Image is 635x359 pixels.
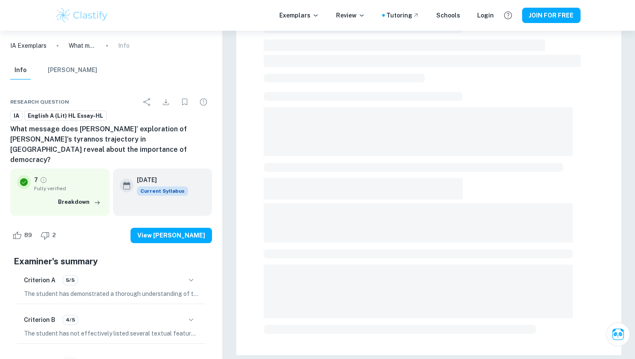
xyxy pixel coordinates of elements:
[34,185,103,192] span: Fully verified
[386,11,419,20] a: Tutoring
[157,93,174,110] div: Download
[48,61,97,80] button: [PERSON_NAME]
[10,110,23,121] a: IA
[24,315,55,324] h6: Criterion B
[130,228,212,243] button: View [PERSON_NAME]
[10,98,69,105] span: Research question
[24,110,107,121] a: English A (Lit) HL Essay-HL
[279,11,319,20] p: Exemplars
[34,175,38,185] p: 7
[24,275,55,285] h6: Criterion A
[176,93,193,110] div: Bookmark
[14,255,209,268] h5: Examiner's summary
[56,196,103,208] button: Breakdown
[48,231,61,240] span: 2
[11,112,22,120] span: IA
[137,175,181,185] h6: [DATE]
[195,93,212,110] div: Report issue
[20,231,37,240] span: 89
[40,176,47,184] a: Grade fully verified
[139,93,156,110] div: Share
[24,329,198,338] p: The student has not effectively listed several textual features/authorial choices from the work i...
[436,11,460,20] a: Schools
[63,316,78,324] span: 4/5
[137,186,188,196] span: Current Syllabus
[606,322,630,346] button: Ask Clai
[118,41,130,50] p: Info
[10,61,31,80] button: Info
[10,124,212,165] h6: What message does [PERSON_NAME]’ exploration of [PERSON_NAME]’s tyrannos trajectory in [GEOGRAPHI...
[477,11,494,20] a: Login
[137,186,188,196] div: This exemplar is based on the current syllabus. Feel free to refer to it for inspiration/ideas wh...
[24,289,198,298] p: The student has demonstrated a thorough understanding of the literal meaning of the text, Antigon...
[63,276,78,284] span: 5/5
[25,112,106,120] span: English A (Lit) HL Essay-HL
[10,229,37,242] div: Like
[38,229,61,242] div: Dislike
[55,7,109,24] img: Clastify logo
[522,8,580,23] button: JOIN FOR FREE
[69,41,96,50] p: What message does [PERSON_NAME]’ exploration of [PERSON_NAME]’s tyrannos trajectory in [GEOGRAPHI...
[501,8,515,23] button: Help and Feedback
[336,11,365,20] p: Review
[10,41,46,50] a: IA Exemplars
